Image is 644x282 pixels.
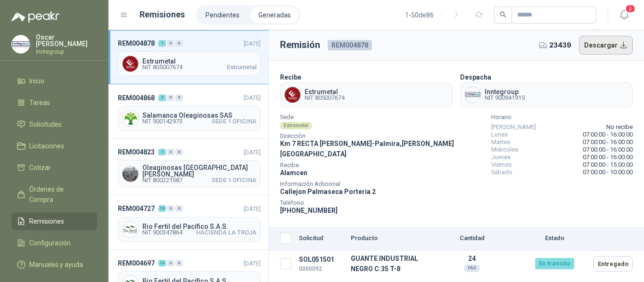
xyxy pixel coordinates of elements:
span: Km 7 RECTA [PERSON_NAME] - Palmira , [PERSON_NAME][GEOGRAPHIC_DATA] [280,140,454,158]
span: Jueves [491,153,511,161]
a: Generadas [251,7,298,23]
span: 23439 [549,40,571,50]
div: 1 - 50 de 86 [405,8,464,23]
a: Órdenes de Compra [11,180,97,209]
span: Sábado [491,169,512,176]
th: Producto [347,227,425,250]
div: 1 [158,149,166,155]
span: Dirección [280,134,484,138]
span: NIT 900347864 [142,230,182,235]
span: Estrumetal [305,89,345,95]
span: Miércoles [491,146,518,153]
a: REM004868300[DATE] Company LogoSalamanca Oleaginosas SASNIT 900142973SEDE 1 OFICINA [108,84,268,138]
span: REM004697 [118,258,155,268]
span: Solicitudes [29,119,62,129]
a: Manuales y ayuda [11,256,97,274]
img: Logo peakr [11,11,59,23]
a: Inicio [11,72,97,90]
span: Rio Fertil del Pacífico S.A.S. [142,223,256,230]
div: 1 [158,40,166,47]
span: Licitaciones [29,141,64,151]
span: 2 [625,4,636,13]
span: [DATE] [244,260,261,267]
div: 0 [175,260,183,266]
a: REM004878100[DATE] Company LogoEstrumetalNIT 805007674Estrumetal [108,30,268,84]
span: [DATE] [244,149,261,156]
p: 0000092 [299,265,343,274]
span: Tareas [29,97,50,108]
span: NIT 805007674 [142,64,182,70]
th: Cantidad [425,227,519,250]
span: Estrumetal [227,64,256,70]
span: Viernes [491,161,512,169]
span: 07:00:00 - 10:00:00 [583,169,633,176]
div: Estrumetal [280,122,312,129]
span: SEDE 1 OFICINA [212,177,256,183]
span: REM004868 [118,93,155,103]
a: Solicitudes [11,115,97,133]
img: Company Logo [123,56,138,72]
th: Estado [519,227,590,250]
div: 13 [158,260,166,266]
span: [DATE] [244,94,261,101]
div: 0 [167,95,174,101]
span: Salamanca Oleaginosas SAS [142,112,256,119]
div: 0 [167,149,174,155]
div: 0 [167,260,174,266]
span: 07:00:00 - 16:00:00 [583,131,633,138]
span: 07:00:00 - 16:00:00 [583,153,633,161]
div: 0 [175,149,183,155]
div: PAR [464,265,480,272]
b: Despacha [460,73,491,81]
span: [PHONE_NUMBER] [280,207,338,214]
div: 0 [167,40,174,47]
span: Lunes [491,131,508,138]
span: Configuración [29,238,71,248]
img: Company Logo [465,87,480,103]
span: SEDE 1 OFICINA [212,119,256,124]
span: 07:00:00 - 16:00:00 [583,146,633,153]
h1: Remisiones [140,8,185,21]
span: Remisiones [29,216,64,226]
span: Martes [491,138,510,146]
td: SOL051501 [295,250,347,277]
div: 13 [158,205,166,212]
span: REM004823 [118,147,155,157]
h3: Remisión [280,38,320,52]
div: 0 [175,40,183,47]
span: Órdenes de Compra [29,184,88,205]
td: GUANTE INDUSTRIAL NEGRO C.35 T-8 [347,250,425,277]
span: NIT 900941915 [485,95,525,101]
span: REM004727 [118,203,155,214]
span: Inntegroup [485,89,525,95]
span: Información Adicional [280,182,484,186]
span: 07:00:00 - 15:00:00 [583,161,633,169]
span: 07:00:00 - 16:00:00 [583,138,633,146]
span: No recibe [606,123,633,131]
button: 2 [616,7,633,24]
img: Company Logo [123,111,138,126]
div: 3 [158,95,166,101]
th: Solicitud [295,227,347,250]
b: Recibe [280,73,301,81]
span: HACIENDA LA TROJA [196,230,256,235]
div: 0 [175,95,183,101]
span: Oleaginosas [GEOGRAPHIC_DATA][PERSON_NAME] [142,164,256,177]
a: Pendientes [198,7,247,23]
span: [DATE] [244,40,261,47]
a: Cotizar [11,159,97,177]
span: REM004878 [118,38,155,48]
img: Company Logo [12,35,30,53]
span: Estrumetal [142,58,256,64]
span: Horario [491,115,633,120]
span: Recibe [280,163,484,168]
div: 0 [167,205,174,212]
img: Company Logo [123,222,138,237]
th: Seleccionar/deseleccionar [269,227,295,250]
a: REM0047271300[DATE] Company LogoRio Fertil del Pacífico S.A.S.NIT 900347864HACIENDA LA TROJA [108,195,268,250]
span: REM004878 [328,40,372,50]
span: [DATE] [244,205,261,212]
span: Alamcen [280,169,307,177]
